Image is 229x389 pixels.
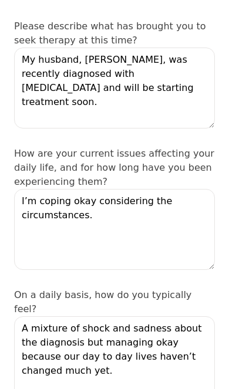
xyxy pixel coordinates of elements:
[14,189,215,270] textarea: I’m coping okay considering the circumstances.
[14,289,191,314] label: On a daily basis, how do you typically feel?
[14,148,214,187] label: How are your current issues affecting your daily life, and for how long have you been experiencin...
[14,21,206,46] label: Please describe what has brought you to seek therapy at this time?
[14,48,215,128] textarea: My husband, [PERSON_NAME], was recently diagnosed with [MEDICAL_DATA] and will be starting treatm...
